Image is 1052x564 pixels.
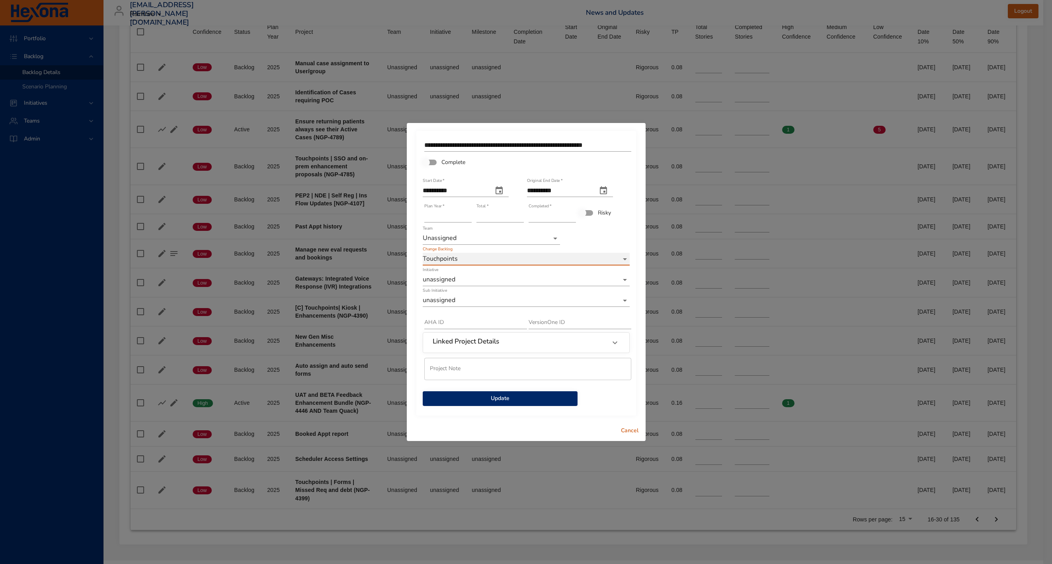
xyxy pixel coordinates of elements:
[617,423,642,438] button: Cancel
[423,253,630,265] div: Touchpoints
[441,158,465,166] span: Complete
[423,333,629,353] div: Linked Project Details
[423,232,560,245] div: Unassigned
[423,178,445,183] label: Start Date
[423,273,630,286] div: unassigned
[423,294,630,307] div: unassigned
[424,204,444,208] label: Plan Year
[620,426,639,436] span: Cancel
[594,181,613,200] button: original end date
[433,338,499,345] h6: Linked Project Details
[423,226,433,230] label: Team
[527,178,562,183] label: Original End Date
[423,247,453,251] label: Change Backlog
[598,209,611,217] span: Risky
[476,204,488,208] label: Total
[423,391,578,406] button: Update
[423,267,438,272] label: Initiative
[490,181,509,200] button: start date
[429,394,571,404] span: Update
[423,288,447,293] label: Sub Initiative
[529,204,552,208] label: Completed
